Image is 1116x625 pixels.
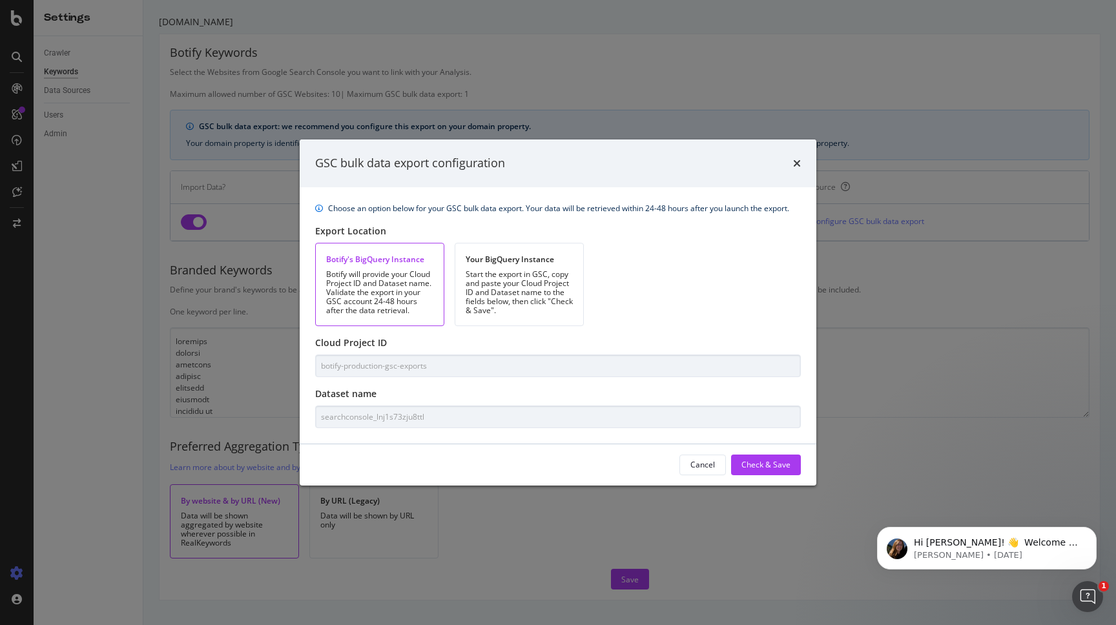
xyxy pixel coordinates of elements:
[793,155,801,172] div: times
[315,354,801,377] input: Type here
[679,455,726,475] button: Cancel
[300,139,816,486] div: modal
[315,405,801,428] input: Type here
[315,203,801,214] div: info banner
[315,336,387,349] label: Cloud Project ID
[315,155,505,172] div: GSC bulk data export configuration
[326,270,433,315] div: Botify will provide your Cloud Project ID and Dataset name. Validate the export in your GSC accou...
[466,254,573,265] div: Your BigQuery Instance
[1099,581,1109,591] span: 1
[690,459,715,470] div: Cancel
[328,203,789,214] div: Choose an option below for your GSC bulk data export. Your data will be retrieved within 24-48 ho...
[741,459,790,470] div: Check & Save
[1072,581,1103,612] iframe: Intercom live chat
[858,500,1116,590] iframe: Intercom notifications message
[731,455,801,475] button: Check & Save
[466,270,573,315] div: Start the export in GSC, copy and paste your Cloud Project ID and Dataset name to the fields belo...
[326,254,433,265] div: Botify's BigQuery Instance
[315,387,377,400] label: Dataset name
[315,225,801,238] div: Export Location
